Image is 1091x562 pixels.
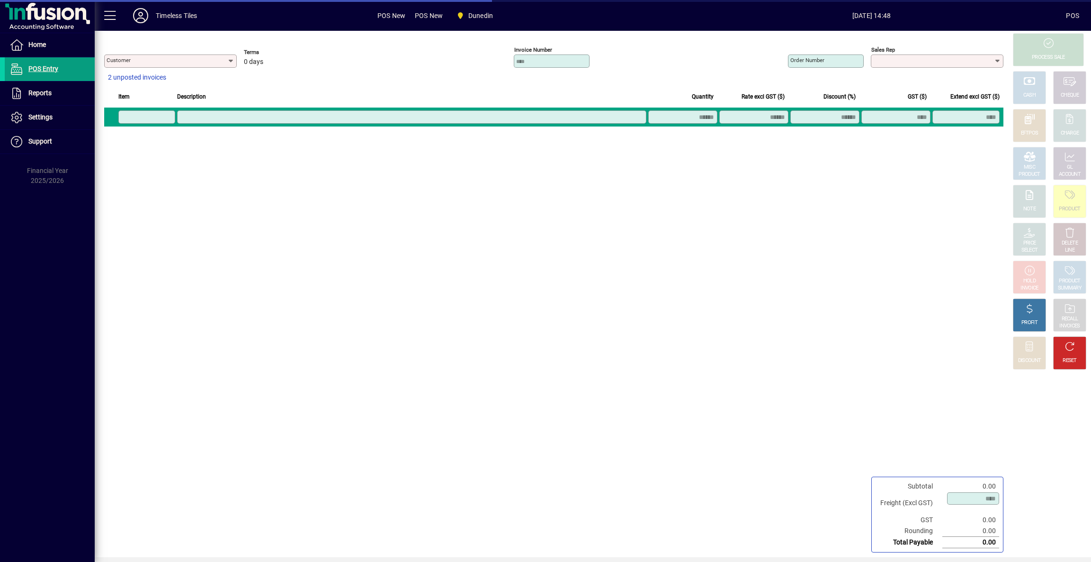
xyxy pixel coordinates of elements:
[514,46,552,53] mat-label: Invoice number
[1065,247,1074,254] div: LINE
[742,91,785,102] span: Rate excl GST ($)
[1062,240,1078,247] div: DELETE
[125,7,156,24] button: Profile
[104,69,170,86] button: 2 unposted invoices
[244,58,263,66] span: 0 days
[107,57,131,63] mat-label: Customer
[942,481,999,492] td: 0.00
[790,57,824,63] mat-label: Order number
[28,89,52,97] span: Reports
[1059,278,1080,285] div: PRODUCT
[1020,285,1038,292] div: INVOICE
[177,91,206,102] span: Description
[415,8,443,23] span: POS New
[942,515,999,526] td: 0.00
[950,91,1000,102] span: Extend excl GST ($)
[908,91,927,102] span: GST ($)
[1024,164,1035,171] div: MISC
[1061,130,1079,137] div: CHARGE
[5,33,95,57] a: Home
[1023,206,1036,213] div: NOTE
[118,91,130,102] span: Item
[876,492,942,515] td: Freight (Excl GST)
[942,537,999,548] td: 0.00
[876,526,942,537] td: Rounding
[1023,92,1036,99] div: CASH
[1059,323,1080,330] div: INVOICES
[1059,171,1081,178] div: ACCOUNT
[28,41,46,48] span: Home
[1021,319,1037,326] div: PROFIT
[1023,240,1036,247] div: PRICE
[871,46,895,53] mat-label: Sales rep
[5,130,95,154] a: Support
[28,65,58,73] span: POS Entry
[1061,92,1079,99] div: CHEQUE
[28,137,52,145] span: Support
[823,91,856,102] span: Discount (%)
[377,8,405,23] span: POS New
[876,481,942,492] td: Subtotal
[1063,357,1077,364] div: RESET
[244,49,301,55] span: Terms
[1018,357,1041,364] div: DISCOUNT
[1066,8,1079,23] div: POS
[677,8,1066,23] span: [DATE] 14:48
[156,8,197,23] div: Timeless Tiles
[692,91,714,102] span: Quantity
[452,7,497,24] span: Dunedin
[1059,206,1080,213] div: PRODUCT
[5,82,95,105] a: Reports
[1062,316,1078,323] div: RECALL
[1021,130,1038,137] div: EFTPOS
[468,8,493,23] span: Dunedin
[5,106,95,129] a: Settings
[942,526,999,537] td: 0.00
[876,537,942,548] td: Total Payable
[1032,54,1065,61] div: PROCESS SALE
[1023,278,1036,285] div: HOLD
[1021,247,1038,254] div: SELECT
[1019,171,1040,178] div: PRODUCT
[1058,285,1082,292] div: SUMMARY
[108,73,166,82] span: 2 unposted invoices
[876,515,942,526] td: GST
[1067,164,1073,171] div: GL
[28,113,53,121] span: Settings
